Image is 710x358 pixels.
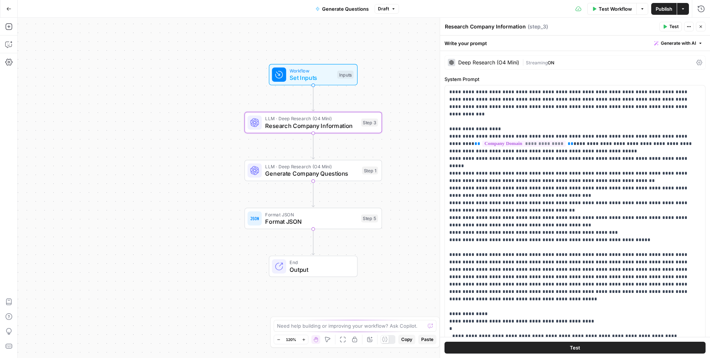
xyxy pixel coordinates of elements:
[244,256,382,277] div: EndOutput
[362,166,378,175] div: Step 1
[651,38,706,48] button: Generate with AI
[398,335,415,344] button: Copy
[587,3,636,15] button: Test Workflow
[312,181,314,207] g: Edge from step_1 to step_5
[659,22,682,31] button: Test
[570,344,580,351] span: Test
[290,259,350,266] span: End
[265,217,358,226] span: Format JSON
[445,23,526,30] textarea: Research Company Information
[375,4,399,14] button: Draft
[548,60,554,65] span: ON
[286,337,296,342] span: 120%
[651,3,677,15] button: Publish
[290,67,334,74] span: Workflow
[656,5,672,13] span: Publish
[312,133,314,159] g: Edge from step_3 to step_1
[669,23,679,30] span: Test
[458,60,519,65] div: Deep Research (O4 Mini)
[661,40,696,47] span: Generate with AI
[244,160,382,181] div: LLM · Deep Research (O4 Mini)Generate Company QuestionsStep 1
[361,215,378,223] div: Step 5
[312,85,314,111] g: Edge from start to step_3
[337,71,354,79] div: Inputs
[418,335,436,344] button: Paste
[312,229,314,255] g: Edge from step_5 to end
[378,6,389,12] span: Draft
[401,336,412,343] span: Copy
[265,163,358,170] span: LLM · Deep Research (O4 Mini)
[444,75,706,83] label: System Prompt
[265,121,358,130] span: Research Company Information
[526,60,548,65] span: Streaming
[290,73,334,82] span: Set Inputs
[311,3,373,15] button: Generate Questions
[440,36,710,51] div: Write your prompt
[244,64,382,85] div: WorkflowSet InputsInputs
[244,112,382,134] div: LLM · Deep Research (O4 Mini)Research Company InformationStep 3
[244,208,382,229] div: Format JSONFormat JSONStep 5
[265,169,358,178] span: Generate Company Questions
[265,115,358,122] span: LLM · Deep Research (O4 Mini)
[322,5,369,13] span: Generate Questions
[265,211,358,218] span: Format JSON
[599,5,632,13] span: Test Workflow
[361,119,378,127] div: Step 3
[528,23,548,30] span: ( step_3 )
[444,342,706,354] button: Test
[522,58,526,66] span: |
[290,265,350,274] span: Output
[421,336,433,343] span: Paste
